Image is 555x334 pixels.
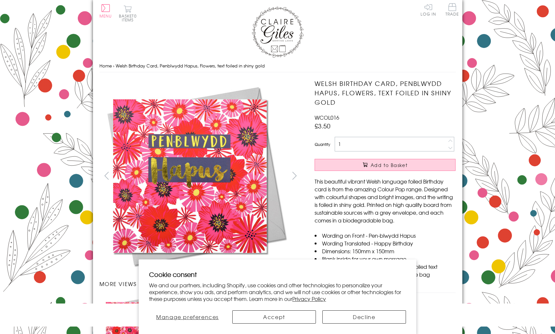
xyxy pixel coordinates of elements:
[122,13,137,23] span: 0 items
[116,63,265,69] span: Welsh Birthday Card, Penblwydd Hapus, Flowers, text foiled in shiny gold
[99,280,302,288] h3: More views
[445,3,459,17] a: Trade
[232,310,316,324] button: Accept
[99,168,114,183] button: prev
[292,295,326,303] a: Privacy Policy
[421,3,436,16] a: Log In
[315,247,456,255] li: Dimensions: 150mm x 150mm
[315,141,330,147] label: Quantity
[156,313,219,321] span: Manage preferences
[252,6,304,58] img: Claire Giles Greetings Cards
[99,63,112,69] a: Home
[149,310,226,324] button: Manage preferences
[315,113,339,121] span: WCOL016
[315,79,456,107] h1: Welsh Birthday Card, Penblwydd Hapus, Flowers, text foiled in shiny gold
[99,79,294,273] img: Welsh Birthday Card, Penblwydd Hapus, Flowers, text foiled in shiny gold
[371,162,408,168] span: Add to Basket
[302,79,496,273] img: Welsh Birthday Card, Penblwydd Hapus, Flowers, text foiled in shiny gold
[287,168,302,183] button: next
[149,270,406,279] h2: Cookie consent
[149,282,406,302] p: We and our partners, including Shopify, use cookies and other technologies to personalize your ex...
[119,5,137,22] button: Basket0 items
[315,177,456,224] p: This beautiful vibrant Welsh language foiled Birthday card is from the amazing Colour Pop range. ...
[99,13,112,19] span: Menu
[315,239,456,247] li: Wording Translated - Happy Birthday
[445,3,459,16] span: Trade
[315,255,456,263] li: Blank inside for your own message
[315,232,456,239] li: Wording on Front - Pen-blwydd Hapus
[99,4,112,18] button: Menu
[113,63,114,69] span: ›
[99,59,456,73] nav: breadcrumbs
[315,159,456,171] button: Add to Basket
[322,310,406,324] button: Decline
[315,121,330,130] span: £3.50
